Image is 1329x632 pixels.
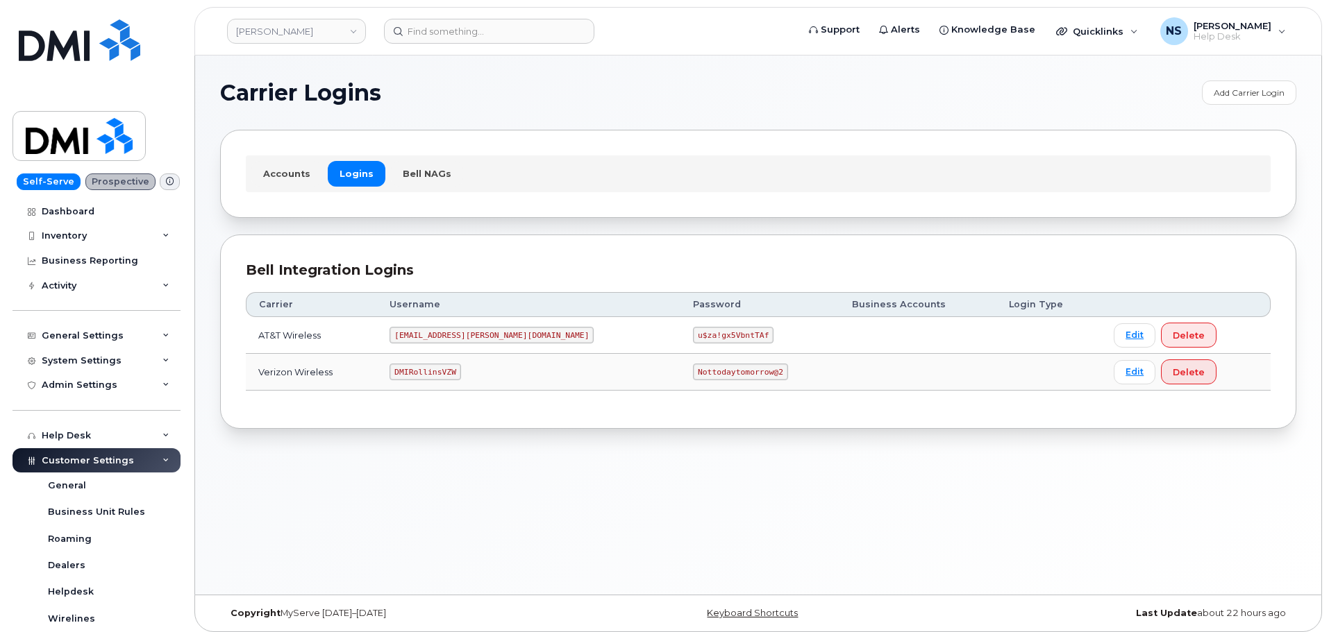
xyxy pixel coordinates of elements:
[1114,360,1155,384] a: Edit
[707,608,798,618] a: Keyboard Shortcuts
[693,364,787,380] code: Nottodaytomorrow@2
[246,317,377,354] td: AT&T Wireless
[391,161,463,186] a: Bell NAGs
[1114,323,1155,348] a: Edit
[246,292,377,317] th: Carrier
[1161,359,1217,384] button: Delete
[231,608,281,618] strong: Copyright
[1136,608,1197,618] strong: Last Update
[680,292,839,317] th: Password
[220,83,381,103] span: Carrier Logins
[1173,366,1205,379] span: Delete
[390,327,594,343] code: [EMAIL_ADDRESS][PERSON_NAME][DOMAIN_NAME]
[1173,329,1205,342] span: Delete
[996,292,1101,317] th: Login Type
[246,260,1271,280] div: Bell Integration Logins
[1161,323,1217,348] button: Delete
[693,327,774,343] code: u$za!gx5VbntTAf
[839,292,997,317] th: Business Accounts
[1202,80,1296,105] a: Add Carrier Login
[937,608,1296,619] div: about 22 hours ago
[390,364,460,380] code: DMIRollinsVZW
[377,292,680,317] th: Username
[220,608,579,619] div: MyServe [DATE]–[DATE]
[246,354,377,391] td: Verizon Wireless
[251,161,322,186] a: Accounts
[328,161,385,186] a: Logins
